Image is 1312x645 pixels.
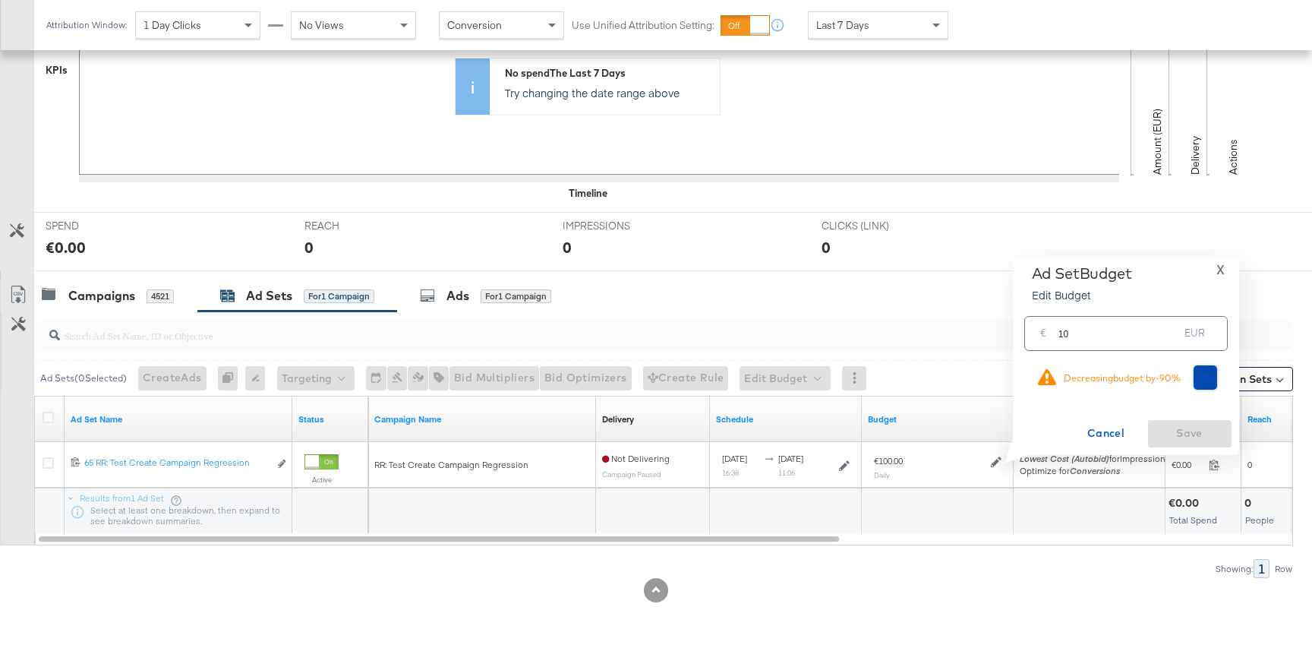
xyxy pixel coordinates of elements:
[1215,564,1254,574] div: Showing:
[46,20,128,30] div: Attribution Window:
[722,453,747,464] span: [DATE]
[1247,459,1252,470] span: 0
[374,459,528,470] span: RR: Test Create Campaign Regression
[1216,259,1225,280] span: X
[602,413,634,425] div: Delivery
[1032,264,1132,283] div: Ad Set Budget
[505,66,712,81] div: No spend The Last 7 Days
[304,236,314,258] div: 0
[563,236,572,258] div: 0
[874,470,890,479] sub: Daily
[68,287,135,305] div: Campaigns
[147,289,174,303] div: 4521
[304,219,418,233] span: REACH
[816,18,869,32] span: Last 7 Days
[84,457,269,469] div: 65 RR: Test Create Campaign Regression
[1178,323,1211,350] div: EUR
[1274,564,1293,574] div: Row
[218,366,245,390] div: 0
[563,219,676,233] span: IMPRESSIONS
[446,287,469,305] div: Ads
[60,315,1179,344] input: Search Ad Set Name, ID or Objective
[778,453,803,464] span: [DATE]
[1169,514,1217,526] span: Total Spend
[71,413,286,425] a: Your Ad Set name.
[572,18,714,33] label: Use Unified Attribution Setting:
[1064,420,1148,447] button: Cancel
[874,455,903,467] div: €100.00
[1172,459,1203,470] span: €0.00
[246,287,292,305] div: Ad Sets
[304,475,339,485] label: Active
[1200,372,1212,383] span: Ok
[822,236,831,258] div: 0
[1194,365,1218,390] button: Ok
[1196,367,1293,391] button: Column Sets
[46,219,159,233] span: SPEND
[1020,453,1109,464] em: Lowest Cost (Autobid)
[602,413,634,425] a: Reflects the ability of your Ad Set to achieve delivery based on ad states, schedule and budget.
[1245,514,1274,526] span: People
[1071,424,1142,443] span: Cancel
[1034,323,1052,350] div: €
[1020,453,1170,464] span: for Impressions
[46,236,86,258] div: €0.00
[447,18,502,32] span: Conversion
[304,289,374,303] div: for 1 Campaign
[716,413,856,425] a: Shows when your Ad Set is scheduled to deliver.
[1247,413,1311,425] a: The number of people your ad was served to.
[868,413,1008,425] a: Shows the current budget of Ad Set.
[822,219,935,233] span: CLICKS (LINK)
[602,470,661,479] sub: Campaign Paused
[1254,559,1269,578] div: 1
[1168,496,1203,511] div: €0.00
[1070,465,1120,476] em: Conversions
[143,18,201,32] span: 1 Day Clicks
[1210,264,1231,276] button: X
[722,468,739,477] sub: 16:38
[778,468,795,477] sub: 11:06
[1020,465,1170,477] div: Optimize for
[84,457,269,473] a: 65 RR: Test Create Campaign Regression
[481,289,551,303] div: for 1 Campaign
[40,372,127,385] div: Ad Sets ( 0 Selected)
[1064,372,1181,384] div: Decreasing budget by -90 %
[374,413,590,425] a: Your campaign name.
[1244,496,1256,511] div: 0
[298,413,362,425] a: Shows the current state of your Ad Set.
[1032,287,1132,302] p: Edit Budget
[299,18,344,32] span: No Views
[602,453,670,464] span: Not Delivering
[1058,311,1179,343] input: Enter your budget
[505,85,712,100] p: Try changing the date range above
